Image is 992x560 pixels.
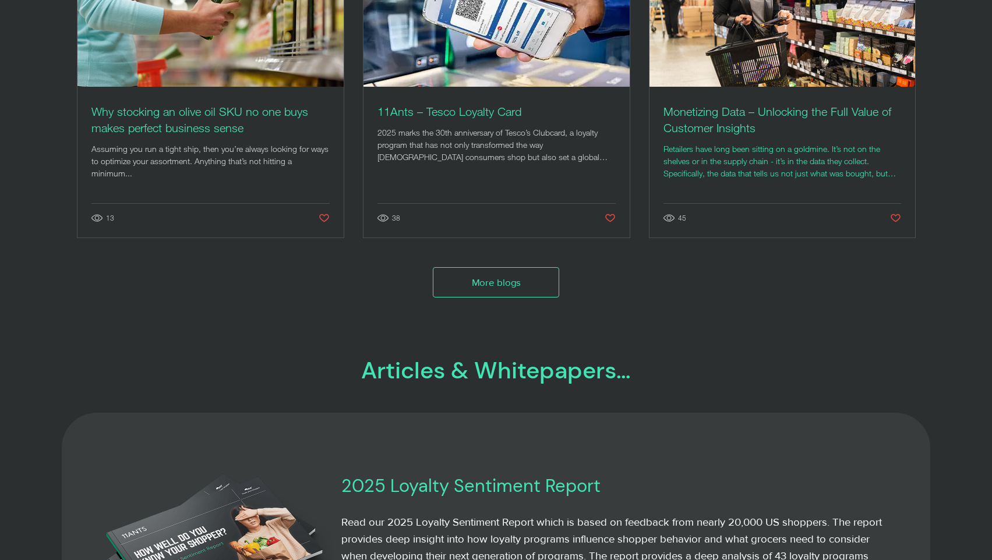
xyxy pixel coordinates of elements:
[663,143,901,179] div: Retailers have long been sitting on a goldmine. It’s not on the shelves or in the supply chain - ...
[377,104,616,120] a: 11Ants – Tesco Loyalty Card
[392,213,400,222] span: 38
[91,212,103,224] svg: 13 views
[377,126,616,163] div: 2025 marks the 30th anniversary of Tesco’s Clubcard, a loyalty program that has not only transfor...
[91,143,330,179] div: Assuming you run a tight ship, then you’re always looking for ways to optimize your assortment. A...
[890,212,901,224] button: Like post
[605,212,616,224] button: Like post
[341,474,809,498] h3: 2025 Loyalty Sentiment Report
[663,104,901,136] a: Monetizing Data – Unlocking the Full Value of Customer Insights
[472,275,521,289] span: More blogs
[319,212,330,224] button: Like post
[433,267,560,297] a: More blogs
[30,354,962,387] h2: Articles & Whitepapers…
[678,213,686,222] span: 45
[663,212,675,224] svg: 45 views
[377,212,389,224] svg: 38 views
[91,104,330,136] a: Why stocking an olive oil SKU no one buys makes perfect business sense
[106,213,114,222] span: 13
